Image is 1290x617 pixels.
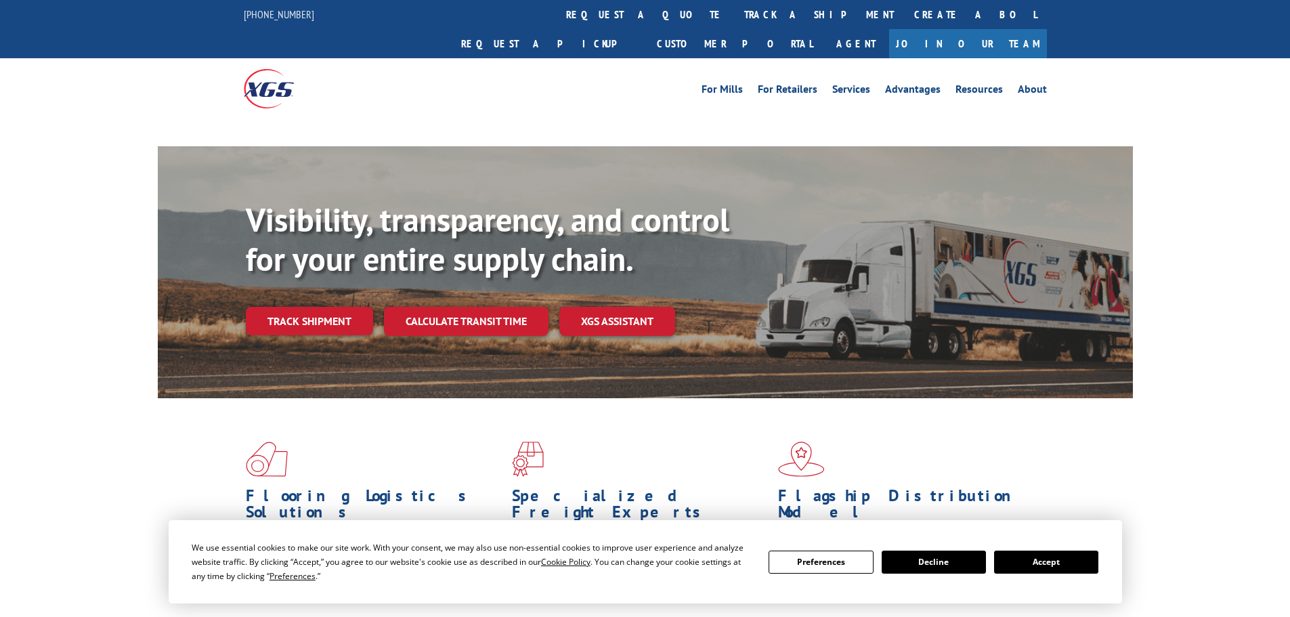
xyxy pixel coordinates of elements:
[541,556,590,568] span: Cookie Policy
[451,29,647,58] a: Request a pickup
[832,84,870,99] a: Services
[702,84,743,99] a: For Mills
[169,520,1122,603] div: Cookie Consent Prompt
[384,307,549,336] a: Calculate transit time
[192,540,752,583] div: We use essential cookies to make our site work. With your consent, we may also use non-essential ...
[778,488,1034,527] h1: Flagship Distribution Model
[512,488,768,527] h1: Specialized Freight Experts
[244,7,314,21] a: [PHONE_NUMBER]
[1018,84,1047,99] a: About
[778,442,825,477] img: xgs-icon-flagship-distribution-model-red
[647,29,823,58] a: Customer Portal
[885,84,941,99] a: Advantages
[559,307,675,336] a: XGS ASSISTANT
[246,442,288,477] img: xgs-icon-total-supply-chain-intelligence-red
[882,551,986,574] button: Decline
[246,307,373,335] a: Track shipment
[823,29,889,58] a: Agent
[758,84,817,99] a: For Retailers
[889,29,1047,58] a: Join Our Team
[955,84,1003,99] a: Resources
[270,570,316,582] span: Preferences
[246,198,729,280] b: Visibility, transparency, and control for your entire supply chain.
[246,488,502,527] h1: Flooring Logistics Solutions
[512,442,544,477] img: xgs-icon-focused-on-flooring-red
[769,551,873,574] button: Preferences
[994,551,1098,574] button: Accept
